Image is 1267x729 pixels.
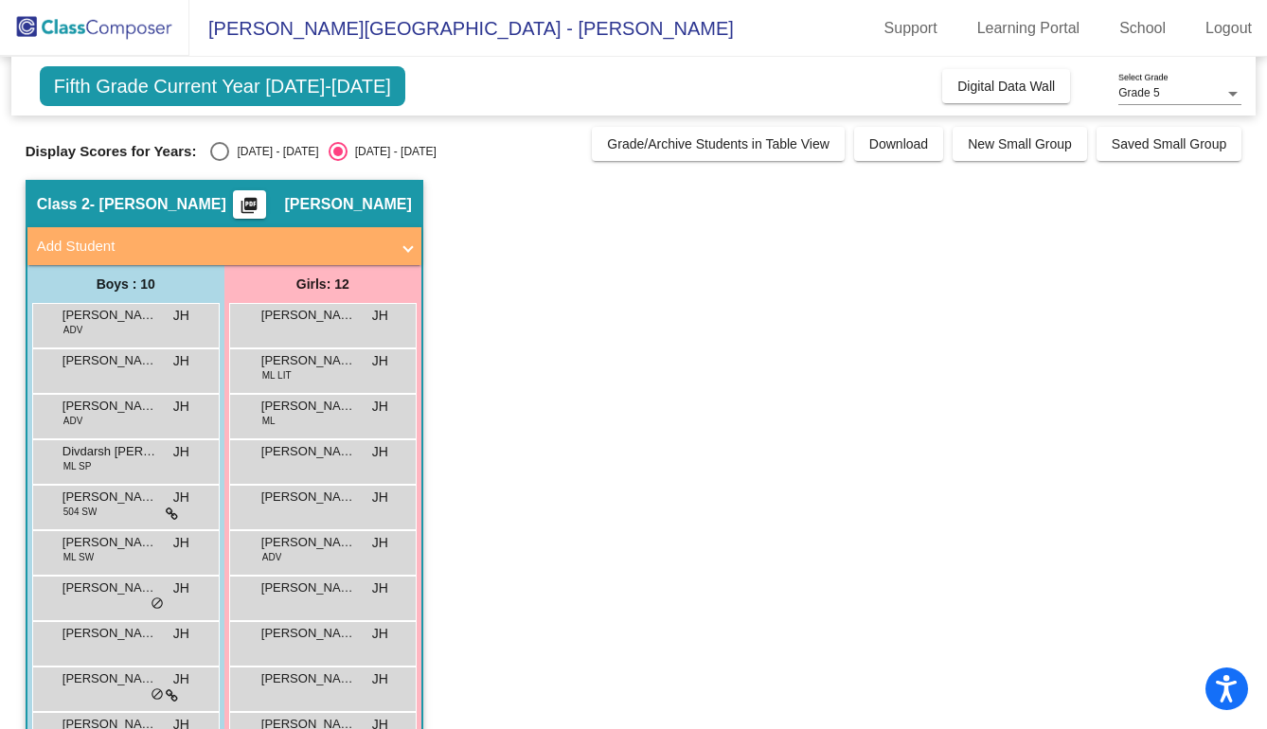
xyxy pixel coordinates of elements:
span: [PERSON_NAME] [261,397,356,416]
span: [PERSON_NAME] [261,624,356,643]
mat-expansion-panel-header: Add Student [27,227,421,265]
div: [DATE] - [DATE] [229,143,318,160]
button: Print Students Details [233,190,266,219]
span: [PERSON_NAME] [62,306,157,325]
span: JH [372,306,388,326]
span: JH [372,397,388,417]
span: ML [262,414,276,428]
a: Learning Portal [962,13,1096,44]
span: do_not_disturb_alt [151,687,164,702]
span: Digital Data Wall [957,79,1055,94]
button: New Small Group [953,127,1087,161]
span: JH [173,578,189,598]
span: Class 2 [37,195,90,214]
span: ML SW [63,550,94,564]
span: JH [372,488,388,507]
span: Saved Small Group [1112,136,1226,151]
div: Boys : 10 [27,265,224,303]
mat-radio-group: Select an option [210,142,436,161]
a: Logout [1190,13,1267,44]
span: JH [173,351,189,371]
span: [PERSON_NAME] [62,397,157,416]
span: - [PERSON_NAME] [90,195,226,214]
span: JH [372,669,388,689]
button: Grade/Archive Students in Table View [592,127,845,161]
span: ADV [63,414,83,428]
span: [PERSON_NAME] [62,351,157,370]
span: [PERSON_NAME][GEOGRAPHIC_DATA] - [PERSON_NAME] [189,13,734,44]
span: JH [372,351,388,371]
span: ADV [262,550,282,564]
span: JH [372,533,388,553]
span: Grade 5 [1118,86,1159,99]
span: [PERSON_NAME] [261,578,356,597]
span: [PERSON_NAME] [261,442,356,461]
span: [PERSON_NAME] [62,669,157,688]
span: JH [173,624,189,644]
span: [PERSON_NAME] [261,533,356,552]
span: JH [173,397,189,417]
span: Display Scores for Years: [26,143,197,160]
span: JH [173,442,189,462]
div: Girls: 12 [224,265,421,303]
a: School [1104,13,1181,44]
mat-panel-title: Add Student [37,236,389,258]
span: Download [869,136,928,151]
span: JH [372,624,388,644]
span: [PERSON_NAME] [261,488,356,507]
span: [PERSON_NAME] [261,351,356,370]
span: Grade/Archive Students in Table View [607,136,830,151]
span: Fifth Grade Current Year [DATE]-[DATE] [40,66,405,106]
span: ML SP [63,459,92,473]
span: JH [173,306,189,326]
span: JH [173,669,189,689]
mat-icon: picture_as_pdf [238,196,260,222]
button: Digital Data Wall [942,69,1070,103]
span: ML LIT [262,368,292,382]
span: JH [173,488,189,507]
span: JH [372,578,388,598]
span: 504 SW [63,505,98,519]
span: Divdarsh [PERSON_NAME] [62,442,157,461]
span: [PERSON_NAME] [62,624,157,643]
button: Saved Small Group [1097,127,1241,161]
span: JH [372,442,388,462]
span: do_not_disturb_alt [151,596,164,612]
span: New Small Group [968,136,1072,151]
button: Download [854,127,943,161]
span: JH [173,533,189,553]
span: [PERSON_NAME] [261,669,356,688]
span: [PERSON_NAME] [62,578,157,597]
span: [PERSON_NAME] [285,195,412,214]
span: [PERSON_NAME] [62,533,157,552]
div: [DATE] - [DATE] [348,143,437,160]
span: [PERSON_NAME] [261,306,356,325]
span: [PERSON_NAME] [62,488,157,507]
span: ADV [63,323,83,337]
a: Support [869,13,953,44]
